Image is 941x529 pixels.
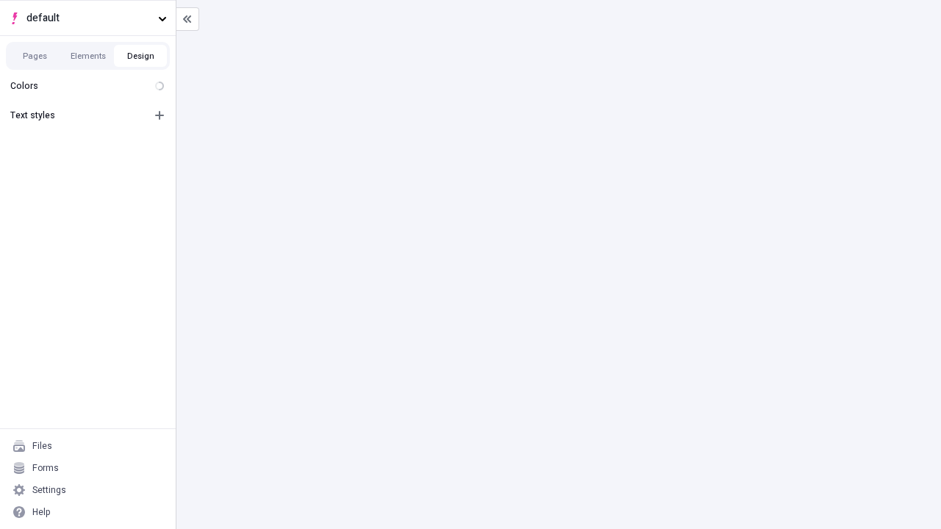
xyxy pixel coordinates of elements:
[32,506,51,518] div: Help
[32,440,52,452] div: Files
[26,10,152,26] span: default
[32,484,66,496] div: Settings
[10,109,145,121] div: Text styles
[62,45,115,67] button: Elements
[115,45,168,67] button: Design
[32,462,59,474] div: Forms
[9,45,62,67] button: Pages
[10,80,145,92] div: Colors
